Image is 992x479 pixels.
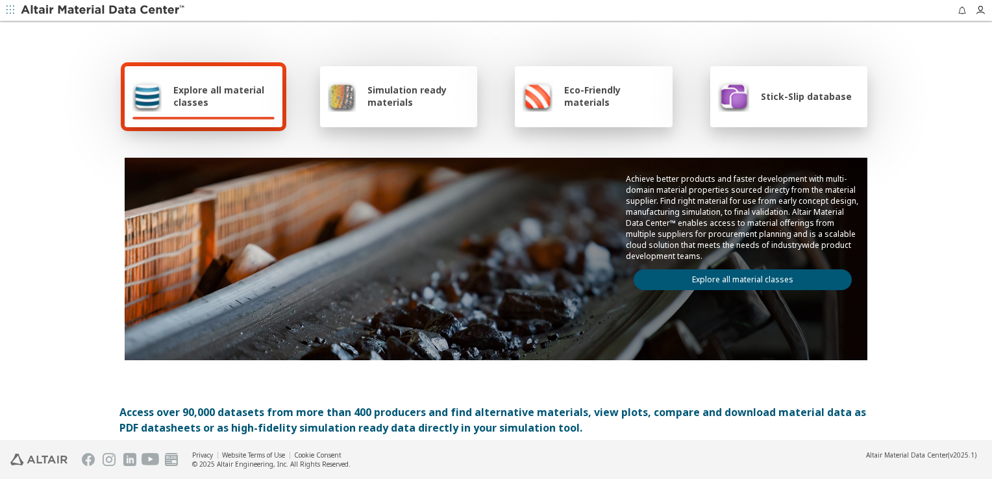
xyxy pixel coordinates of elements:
[866,450,948,460] span: Altair Material Data Center
[119,404,873,436] div: Access over 90,000 datasets from more than 400 producers and find alternative materials, view plo...
[132,80,162,112] img: Explore all material classes
[761,90,852,103] span: Stick-Slip database
[523,80,552,112] img: Eco-Friendly materials
[718,80,749,112] img: Stick-Slip database
[626,173,860,262] p: Achieve better products and faster development with multi-domain material properties sourced dire...
[367,84,469,108] span: Simulation ready materials
[21,4,186,17] img: Altair Material Data Center
[192,450,213,460] a: Privacy
[564,84,664,108] span: Eco-Friendly materials
[294,450,341,460] a: Cookie Consent
[192,460,351,469] div: © 2025 Altair Engineering, Inc. All Rights Reserved.
[10,454,68,465] img: Altair Engineering
[173,84,275,108] span: Explore all material classes
[634,269,852,290] a: Explore all material classes
[328,80,356,112] img: Simulation ready materials
[866,450,976,460] div: (v2025.1)
[222,450,285,460] a: Website Terms of Use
